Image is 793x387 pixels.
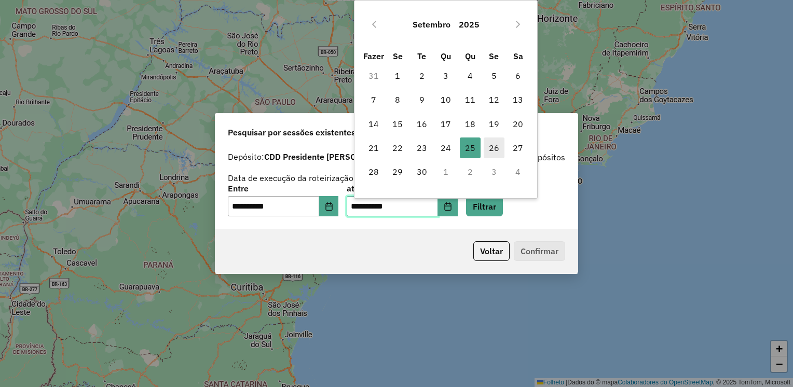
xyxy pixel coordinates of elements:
td: 19 [482,112,506,136]
span: Qu [441,51,451,61]
font: 18 [465,118,475,130]
font: 13 [513,93,523,106]
font: 30 [417,165,427,178]
button: Escolha o ano [455,12,484,37]
td: 29 [386,160,409,184]
font: 5 [491,70,497,82]
td: 4 [458,64,482,88]
button: Escolha a data [438,196,458,217]
button: Escolha a data [319,196,339,217]
label: Data de execução da roteirização: [228,172,356,184]
font: 9 [419,93,425,106]
label: Depósito: [228,150,393,163]
font: 27 [513,142,523,154]
font: 14 [368,118,379,130]
span: Te [417,51,426,61]
button: Próximo mês [510,16,526,33]
td: 15 [386,112,409,136]
td: 26 [482,136,506,160]
td: 10 [434,88,458,112]
font: 23 [417,142,427,154]
strong: CDD Presidente [PERSON_NAME] [264,151,393,162]
td: 8 [386,88,409,112]
td: 30 [410,160,434,184]
font: 16 [417,118,427,130]
td: 20 [506,112,530,136]
font: 21 [368,142,379,154]
td: 1 [434,160,458,184]
td: 18 [458,112,482,136]
font: 2 [419,70,425,82]
td: 3 [434,64,458,88]
button: Filtrar [466,197,503,216]
font: 20 [513,118,523,130]
td: 14 [362,112,386,136]
font: 3 [443,70,448,82]
font: 7 [371,93,376,106]
td: 17 [434,112,458,136]
td: 4 [506,160,530,184]
td: 27 [506,136,530,160]
td: 2 [458,160,482,184]
td: 24 [434,136,458,160]
td: 7 [362,88,386,112]
font: 12 [489,93,499,106]
span: Se [393,51,403,61]
font: 26 [489,142,499,154]
font: 28 [368,165,379,178]
font: 8 [395,93,400,106]
span: Pesquisar por sessões existentes [228,126,356,139]
td: 9 [410,88,434,112]
td: 1 [386,64,409,88]
font: 29 [392,165,403,178]
button: Mês anterior [366,16,382,33]
td: 28 [362,160,386,184]
font: 15 [392,118,403,130]
td: 13 [506,88,530,112]
td: 3 [482,160,506,184]
td: 31 [362,64,386,88]
td: 5 [482,64,506,88]
label: Entre [228,182,338,195]
font: 4 [468,70,473,82]
font: 22 [392,142,403,154]
label: até [347,182,457,195]
td: 21 [362,136,386,160]
font: 1 [395,70,400,82]
font: 6 [515,70,521,82]
button: Voltar [473,241,510,261]
td: 16 [410,112,434,136]
td: 11 [458,88,482,112]
font: 19 [489,118,499,130]
font: 11 [465,93,475,106]
span: Sa [513,51,523,61]
button: Escolha o mês [408,12,455,37]
span: Se [489,51,499,61]
font: 25 [465,142,475,154]
span: Fazer [363,51,384,61]
font: 24 [441,142,451,154]
td: 22 [386,136,409,160]
td: 6 [506,64,530,88]
td: 25 [458,136,482,160]
td: 12 [482,88,506,112]
td: 23 [410,136,434,160]
td: 2 [410,64,434,88]
font: 17 [441,118,451,130]
font: 10 [441,93,451,106]
span: Qu [465,51,475,61]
